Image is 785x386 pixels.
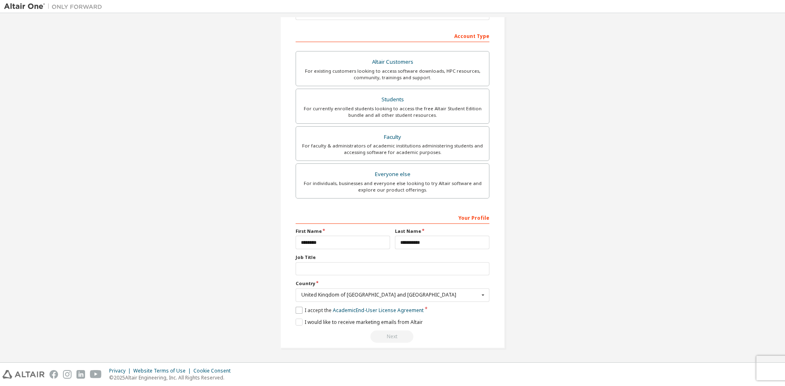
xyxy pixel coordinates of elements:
div: Privacy [109,368,133,374]
img: Altair One [4,2,106,11]
img: linkedin.svg [76,370,85,379]
p: © 2025 Altair Engineering, Inc. All Rights Reserved. [109,374,235,381]
div: Everyone else [301,169,484,180]
label: Job Title [296,254,489,261]
div: Your Profile [296,211,489,224]
img: facebook.svg [49,370,58,379]
div: For individuals, businesses and everyone else looking to try Altair software and explore our prod... [301,180,484,193]
div: For faculty & administrators of academic institutions administering students and accessing softwa... [301,143,484,156]
label: I would like to receive marketing emails from Altair [296,319,423,326]
div: Read and acccept EULA to continue [296,330,489,343]
a: Academic End-User License Agreement [333,307,424,314]
img: instagram.svg [63,370,72,379]
div: United Kingdom of [GEOGRAPHIC_DATA] and [GEOGRAPHIC_DATA] [301,292,479,297]
div: Account Type [296,29,489,42]
div: Students [301,94,484,105]
div: Website Terms of Use [133,368,193,374]
label: First Name [296,228,390,234]
label: Last Name [395,228,489,234]
div: Faculty [301,132,484,143]
img: youtube.svg [90,370,102,379]
div: Cookie Consent [193,368,235,374]
label: Country [296,280,489,287]
div: For currently enrolled students looking to access the free Altair Student Edition bundle and all ... [301,105,484,118]
img: altair_logo.svg [2,370,45,379]
div: For existing customers looking to access software downloads, HPC resources, community, trainings ... [301,68,484,81]
label: I accept the [296,307,424,314]
div: Altair Customers [301,56,484,68]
